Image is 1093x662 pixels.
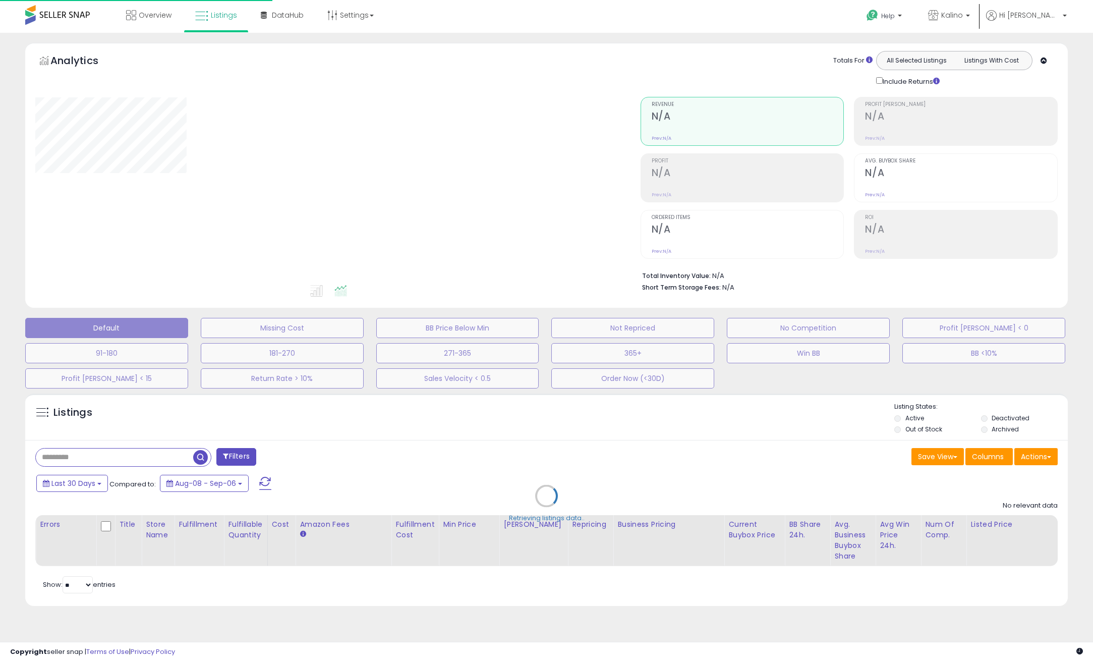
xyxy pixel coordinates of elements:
h5: Analytics [50,53,118,70]
span: DataHub [272,10,304,20]
button: All Selected Listings [879,54,954,67]
a: Help [858,2,912,33]
button: Sales Velocity < 0.5 [376,368,539,389]
small: Prev: N/A [865,192,885,198]
span: Avg. Buybox Share [865,158,1057,164]
b: Total Inventory Value: [642,271,711,280]
span: Revenue [652,102,844,107]
button: Order Now (<30D) [551,368,714,389]
button: 365+ [551,343,714,363]
span: Help [881,12,895,20]
small: Prev: N/A [865,248,885,254]
li: N/A [642,269,1050,281]
h2: N/A [652,111,844,124]
h2: N/A [652,224,844,237]
small: Prev: N/A [652,192,671,198]
button: Missing Cost [201,318,364,338]
button: Listings With Cost [954,54,1029,67]
a: Hi [PERSON_NAME] [986,10,1067,33]
div: Retrieving listings data.. [509,514,585,523]
h2: N/A [865,111,1057,124]
i: Get Help [866,9,879,22]
button: BB <10% [902,343,1065,363]
span: Listings [211,10,237,20]
span: Profit [652,158,844,164]
h2: N/A [865,224,1057,237]
small: Prev: N/A [865,135,885,141]
span: Kalino [941,10,963,20]
span: Overview [139,10,171,20]
div: Include Returns [869,75,952,87]
button: Return Rate > 10% [201,368,364,389]
button: Profit [PERSON_NAME] < 0 [902,318,1065,338]
div: Totals For [833,56,873,66]
button: 91-180 [25,343,188,363]
small: Prev: N/A [652,135,671,141]
small: Prev: N/A [652,248,671,254]
b: Short Term Storage Fees: [642,283,721,292]
span: Profit [PERSON_NAME] [865,102,1057,107]
button: Profit [PERSON_NAME] < 15 [25,368,188,389]
button: 271-365 [376,343,539,363]
span: Hi [PERSON_NAME] [999,10,1060,20]
button: 181-270 [201,343,364,363]
span: ROI [865,215,1057,220]
span: N/A [722,283,734,292]
button: Default [25,318,188,338]
button: No Competition [727,318,890,338]
h2: N/A [865,167,1057,181]
button: Win BB [727,343,890,363]
button: Not Repriced [551,318,714,338]
span: Ordered Items [652,215,844,220]
button: BB Price Below Min [376,318,539,338]
h2: N/A [652,167,844,181]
